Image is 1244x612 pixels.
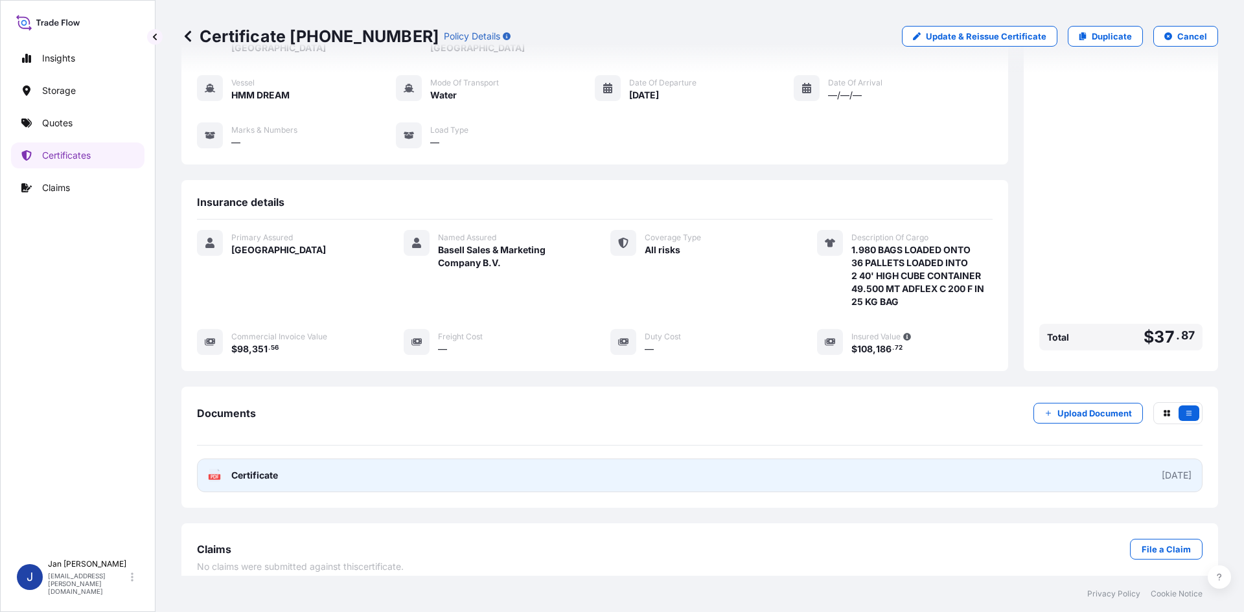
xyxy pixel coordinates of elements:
span: Load Type [430,125,468,135]
a: Quotes [11,110,144,136]
span: HMM DREAM [231,89,290,102]
span: Documents [197,407,256,420]
span: Duty Cost [645,332,681,342]
span: J [27,571,33,584]
span: , [873,345,876,354]
p: Duplicate [1092,30,1132,43]
span: No claims were submitted against this certificate . [197,560,404,573]
span: $ [851,345,857,354]
span: 87 [1181,332,1195,339]
p: Storage [42,84,76,97]
p: File a Claim [1142,543,1191,556]
span: Mode of Transport [430,78,499,88]
a: Claims [11,175,144,201]
p: Policy Details [444,30,500,43]
p: Upload Document [1057,407,1132,420]
span: Named Assured [438,232,496,243]
a: Insights [11,45,144,71]
span: — [438,343,447,356]
span: 37 [1154,329,1174,345]
p: Certificate [PHONE_NUMBER] [181,26,439,47]
span: 56 [271,346,279,350]
div: [DATE] [1162,469,1192,482]
p: Jan [PERSON_NAME] [48,559,128,569]
span: Primary Assured [231,232,293,243]
span: Freight Cost [438,332,483,342]
span: Certificate [231,469,278,482]
span: [GEOGRAPHIC_DATA] [231,244,326,256]
span: $ [1144,329,1154,345]
span: 98 [237,345,249,354]
button: Cancel [1153,26,1218,47]
a: Certificates [11,142,144,168]
span: 186 [876,345,892,354]
span: Claims [197,543,231,556]
span: —/—/— [828,89,862,102]
span: — [231,136,240,149]
span: . [268,346,270,350]
button: Upload Document [1033,403,1143,424]
span: Coverage Type [645,232,701,243]
span: . [1176,332,1180,339]
span: Vessel [231,78,255,88]
span: 351 [252,345,268,354]
span: Description Of Cargo [851,232,928,243]
span: Date of Arrival [828,78,882,88]
span: Insurance details [197,196,284,209]
p: Cancel [1177,30,1207,43]
a: Update & Reissue Certificate [902,26,1057,47]
p: Claims [42,181,70,194]
span: Commercial Invoice Value [231,332,327,342]
span: Total [1047,331,1069,344]
span: Marks & Numbers [231,125,297,135]
span: [DATE] [629,89,659,102]
span: $ [231,345,237,354]
span: , [249,345,252,354]
span: Water [430,89,457,102]
span: — [430,136,439,149]
span: . [892,346,894,350]
span: All risks [645,244,680,256]
span: 72 [895,346,903,350]
p: Update & Reissue Certificate [926,30,1046,43]
span: Insured Value [851,332,901,342]
span: 108 [857,345,873,354]
span: Date of Departure [629,78,697,88]
p: Insights [42,52,75,65]
p: Quotes [42,117,73,130]
span: Basell Sales & Marketing Company B.V. [438,244,579,269]
span: 1.980 BAGS LOADED ONTO 36 PALLETS LOADED INTO 2 40' HIGH CUBE CONTAINER 49.500 MT ADFLEX C 200 F ... [851,244,993,308]
a: Storage [11,78,144,104]
p: Certificates [42,149,91,162]
a: PDFCertificate[DATE] [197,459,1203,492]
a: File a Claim [1130,539,1203,560]
span: — [645,343,654,356]
a: Duplicate [1068,26,1143,47]
a: Privacy Policy [1087,589,1140,599]
a: Cookie Notice [1151,589,1203,599]
text: PDF [211,475,219,479]
p: [EMAIL_ADDRESS][PERSON_NAME][DOMAIN_NAME] [48,572,128,595]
